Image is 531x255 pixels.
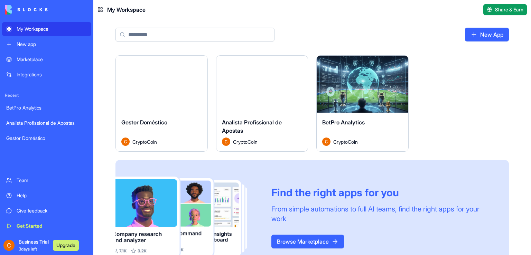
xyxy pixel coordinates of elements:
a: Browse Marketplace [271,235,344,248]
div: Team [17,177,87,184]
img: Avatar [322,138,330,146]
span: Share & Earn [495,6,523,13]
a: Gestor DomésticoAvatarCryptoCoin [115,55,208,152]
a: Help [2,189,91,202]
a: Analista Profissional de ApostasAvatarCryptoCoin [216,55,308,152]
span: Gestor Doméstico [121,119,167,126]
img: Avatar [222,138,230,146]
div: Get Started [17,223,87,229]
a: Integrations [2,68,91,82]
a: BetPro AnalyticsAvatarCryptoCoin [316,55,409,152]
div: Marketplace [17,56,87,63]
div: BetPro Analytics [6,104,87,111]
span: Business Trial [19,238,49,252]
div: Find the right apps for you [271,186,492,199]
div: Help [17,192,87,199]
span: CryptoCoin [333,138,358,145]
span: My Workspace [107,6,146,14]
button: Share & Earn [483,4,527,15]
a: BetPro Analytics [2,101,91,115]
img: Avatar [121,138,130,146]
span: BetPro Analytics [322,119,365,126]
a: Get Started [2,219,91,233]
a: Analista Profissional de Apostas [2,116,91,130]
div: Integrations [17,71,87,78]
a: Team [2,173,91,187]
span: Recent [2,93,91,98]
span: 3 days left [19,246,37,252]
span: Analista Profissional de Apostas [222,119,282,134]
div: Give feedback [17,207,87,214]
a: Gestor Doméstico [2,131,91,145]
a: New App [465,28,509,41]
button: Upgrade [53,240,79,251]
a: My Workspace [2,22,91,36]
div: My Workspace [17,26,87,32]
span: CryptoCoin [132,138,157,145]
div: Analista Profissional de Apostas [6,120,87,126]
div: New app [17,41,87,48]
a: New app [2,37,91,51]
div: From simple automations to full AI teams, find the right apps for your work [271,204,492,224]
div: Gestor Doméstico [6,135,87,142]
img: logo [5,5,48,15]
a: Give feedback [2,204,91,218]
a: Marketplace [2,53,91,66]
span: CryptoCoin [233,138,258,145]
img: ACg8ocIrZ_2r3JCGjIObMHUp5pq2o1gBKnv_Z4VWv1zqUWb6T60c5A=s96-c [3,240,15,251]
